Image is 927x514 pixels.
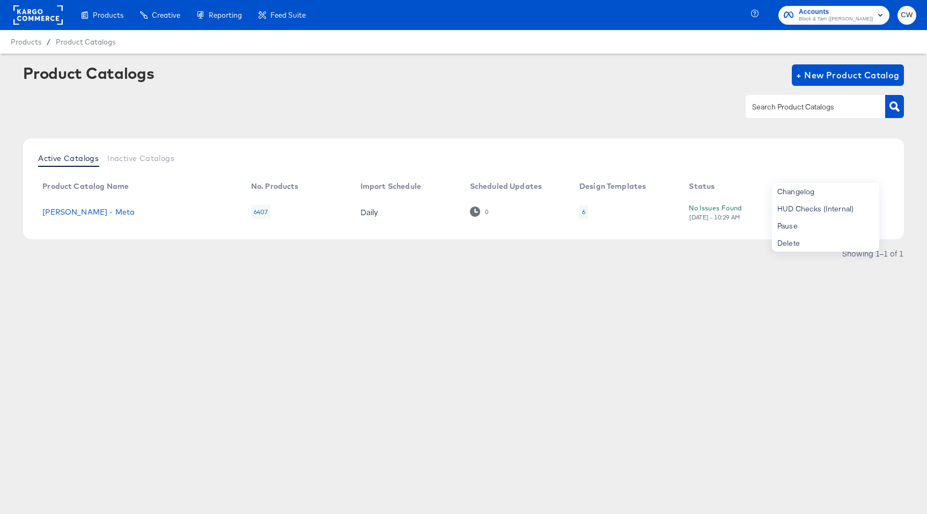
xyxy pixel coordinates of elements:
td: Daily [352,195,461,229]
div: 6 [579,205,588,219]
button: + New Product Catalog [792,64,904,86]
span: Products [93,11,123,19]
span: Accounts [799,6,873,18]
div: Product Catalogs [23,64,154,82]
button: AccountsBlock & Tam ([PERSON_NAME]) [778,6,889,25]
th: Status [680,178,791,195]
div: Design Templates [579,182,646,190]
div: 6 [582,208,585,216]
div: Scheduled Updates [470,182,542,190]
span: CW [902,9,912,21]
div: Import Schedule [360,182,421,190]
a: [PERSON_NAME] - Meta [42,208,135,216]
div: Delete [772,234,879,252]
div: No. Products [251,182,299,190]
span: Active Catalogs [38,154,99,163]
a: Product Catalogs [56,38,115,46]
span: Reporting [209,11,242,19]
span: / [41,38,56,46]
div: Pause [772,217,879,234]
div: Changelog [772,183,879,200]
span: Block & Tam ([PERSON_NAME]) [799,15,873,24]
span: Feed Suite [270,11,306,19]
th: More [852,178,893,195]
span: Creative [152,11,180,19]
span: Products [11,38,41,46]
th: Action [791,178,852,195]
span: Inactive Catalogs [107,154,174,163]
input: Search Product Catalogs [750,101,864,113]
span: + New Product Catalog [796,68,900,83]
div: 0 [484,208,489,216]
div: HUD Checks (Internal) [772,200,879,217]
div: 0 [470,207,489,217]
div: 6407 [251,205,271,219]
div: Showing 1–1 of 1 [842,249,904,257]
button: CW [897,6,916,25]
div: Product Catalog Name [42,182,129,190]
